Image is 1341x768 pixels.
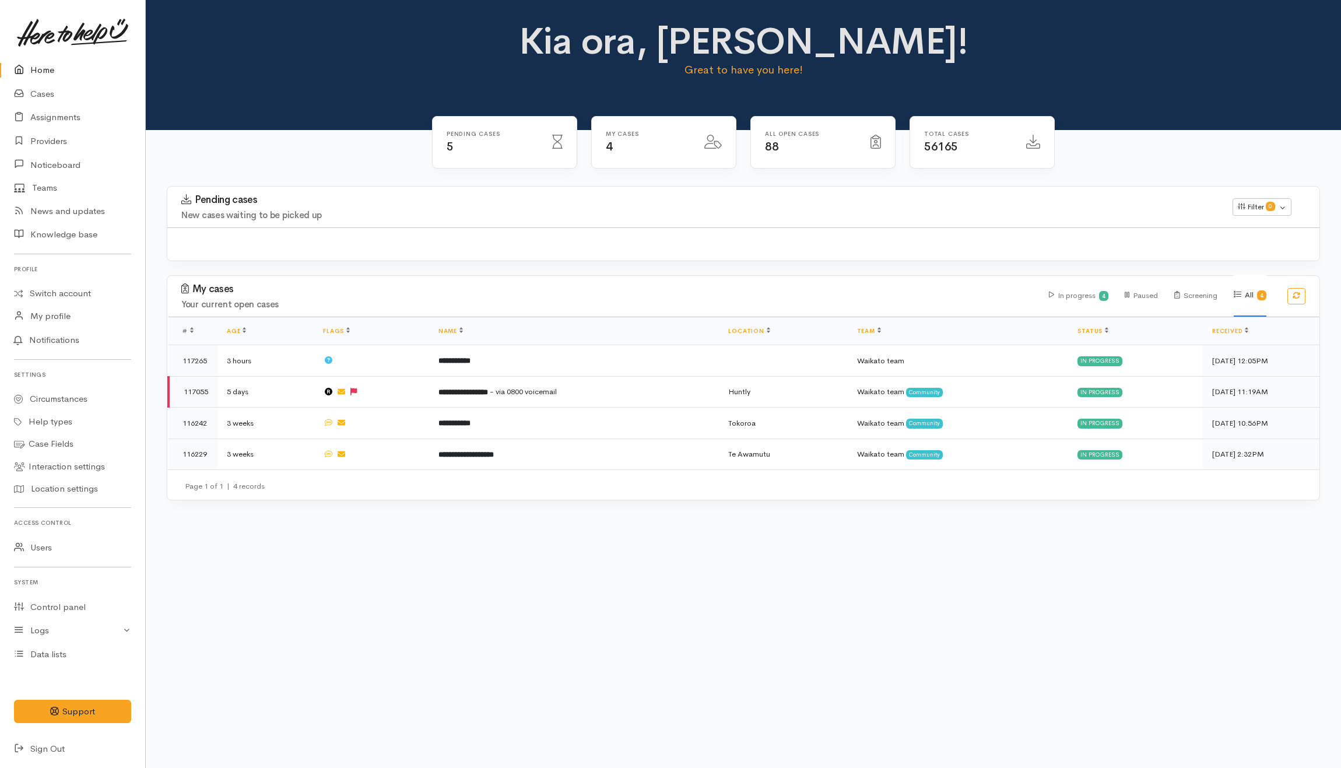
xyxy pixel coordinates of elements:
button: Support [14,700,131,724]
span: Huntly [728,387,750,397]
span: # [182,327,194,335]
div: In progress [1077,388,1122,397]
a: Location [728,327,770,335]
div: All [1234,275,1266,317]
a: Received [1212,327,1248,335]
span: 4 [606,139,613,154]
h4: Your current open cases [181,300,1035,310]
small: Page 1 of 1 4 records [185,481,265,491]
td: 117055 [168,376,217,408]
a: Flags [323,327,350,335]
h3: My cases [181,283,1035,295]
h6: System [14,574,131,590]
h3: Pending cases [181,194,1219,206]
span: Community [906,419,943,428]
h4: New cases waiting to be picked up [181,211,1219,220]
h6: Profile [14,261,131,277]
b: 4 [1260,292,1263,299]
span: Te Awamutu [728,449,770,459]
td: [DATE] 12:05PM [1203,345,1319,377]
h6: My cases [606,131,690,137]
b: 4 [1102,292,1105,300]
span: Community [906,388,943,397]
p: Great to have you here! [459,62,1028,78]
td: 116242 [168,408,217,439]
span: Community [906,450,943,460]
td: [DATE] 2:32PM [1203,439,1319,469]
h6: Pending cases [447,131,538,137]
td: [DATE] 10:56PM [1203,408,1319,439]
div: Screening [1174,275,1217,317]
a: Age [227,327,246,335]
div: Paused [1125,275,1158,317]
a: Name [438,327,463,335]
button: Filter0 [1233,198,1291,216]
td: 3 weeks [217,439,314,469]
td: [DATE] 11:19AM [1203,376,1319,408]
h6: Total cases [924,131,1012,137]
td: 3 hours [217,345,314,377]
h6: Settings [14,367,131,383]
a: Status [1077,327,1108,335]
span: 88 [765,139,778,154]
td: 116229 [168,439,217,469]
div: In progress [1077,419,1122,428]
td: Waikato team [848,408,1069,439]
td: Waikato team [848,345,1069,377]
h6: Access control [14,515,131,531]
div: In progress [1049,275,1109,317]
div: In progress [1077,356,1122,366]
h1: Kia ora, [PERSON_NAME]! [459,21,1028,62]
td: 3 weeks [217,408,314,439]
span: | [227,481,230,491]
span: - via 0800 voicemail [490,387,557,397]
span: 0 [1266,202,1275,211]
span: 5 [447,139,454,154]
td: Waikato team [848,439,1069,469]
a: Team [857,327,881,335]
span: Tokoroa [728,418,756,428]
h6: All Open cases [765,131,856,137]
div: In progress [1077,450,1122,460]
td: 5 days [217,376,314,408]
td: Waikato team [848,376,1069,408]
span: 56165 [924,139,958,154]
td: 117265 [168,345,217,377]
